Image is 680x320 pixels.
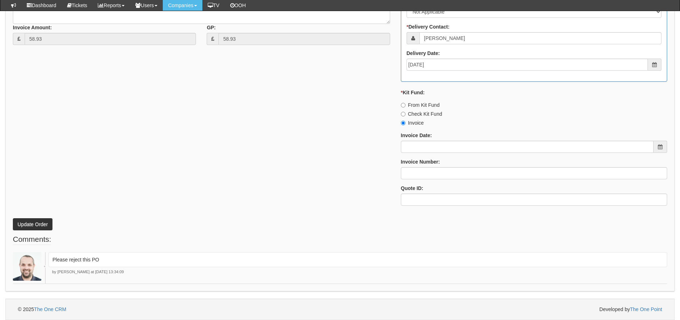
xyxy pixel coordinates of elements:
p: Please reject this PO [52,256,663,263]
img: James Kaye [13,252,41,281]
label: Delivery Contact: [407,23,450,30]
input: Invoice [401,121,406,125]
legend: Comments: [13,234,51,245]
label: GP: [207,24,216,31]
span: Developed by [599,306,662,313]
a: The One CRM [34,306,66,312]
label: Invoice Amount: [13,24,52,31]
label: Delivery Date: [407,50,440,57]
input: Check Kit Fund [401,112,406,116]
label: Invoice Number: [401,158,440,165]
label: Check Kit Fund [401,110,442,117]
p: by [PERSON_NAME] at [DATE] 13:34:09 [49,269,667,275]
a: The One Point [630,306,662,312]
span: © 2025 [18,306,66,312]
input: From Kit Fund [401,103,406,107]
label: Kit Fund: [401,89,425,96]
label: Invoice Date: [401,132,432,139]
label: Invoice [401,119,424,126]
label: Quote ID: [401,185,423,192]
label: From Kit Fund [401,101,440,109]
button: Update Order [13,218,52,230]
